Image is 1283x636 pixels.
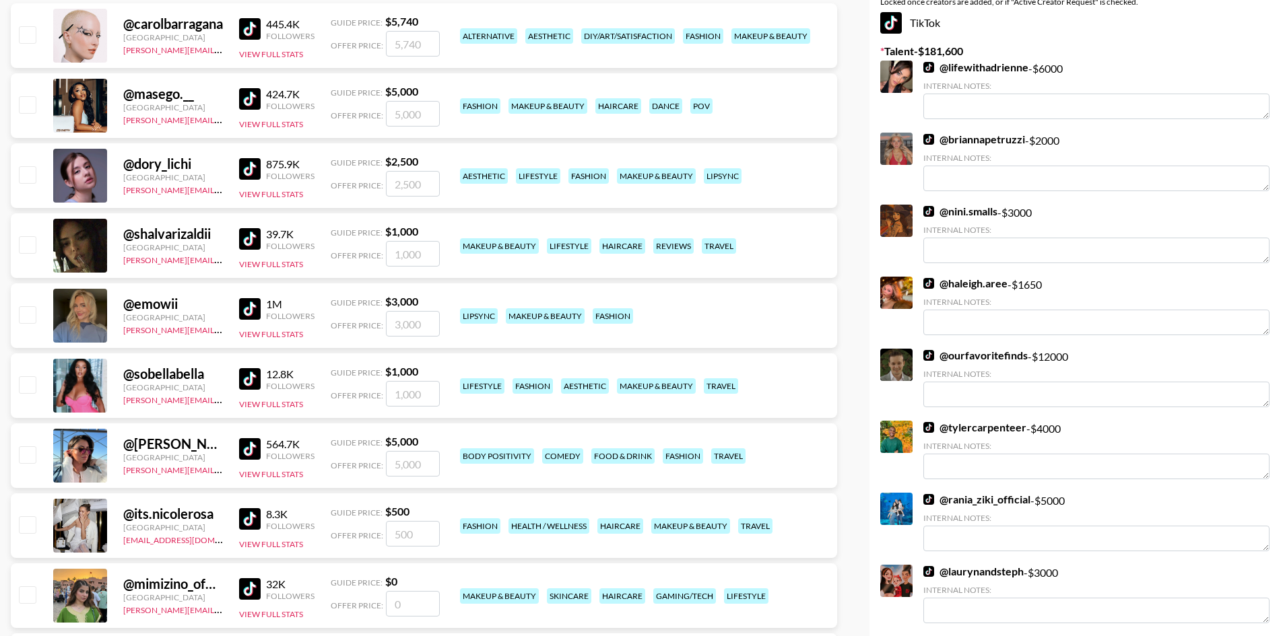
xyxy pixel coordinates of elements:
[460,518,500,534] div: fashion
[266,451,315,461] div: Followers
[239,189,303,199] button: View Full Stats
[923,153,1270,163] div: Internal Notes:
[386,381,440,407] input: 1,000
[331,87,383,98] span: Guide Price:
[331,40,383,50] span: Offer Price:
[123,295,223,312] div: @ emowii
[542,448,583,464] div: comedy
[595,98,641,114] div: haircare
[239,329,303,339] button: View Full Stats
[266,381,315,391] div: Followers
[331,297,383,308] span: Guide Price:
[385,15,418,28] strong: $ 5,740
[561,378,609,394] div: aesthetic
[386,171,440,197] input: 2,500
[923,566,934,577] img: TikTok
[123,42,387,55] a: [PERSON_NAME][EMAIL_ADDRESS][PERSON_NAME][DOMAIN_NAME]
[239,49,303,59] button: View Full Stats
[331,180,383,190] span: Offer Price:
[123,112,387,125] a: [PERSON_NAME][EMAIL_ADDRESS][PERSON_NAME][DOMAIN_NAME]
[880,12,902,34] img: TikTok
[923,297,1270,307] div: Internal Notes:
[266,591,315,601] div: Followers
[123,435,223,452] div: @ [PERSON_NAME].mackenzlee
[731,28,810,44] div: makeup & beauty
[460,238,539,254] div: makeup & beauty
[516,168,560,184] div: lifestyle
[923,133,1270,191] div: - $ 2000
[123,505,223,522] div: @ its.nicolerosa
[597,518,643,534] div: haircare
[239,88,261,110] img: TikTok
[923,441,1270,451] div: Internal Notes:
[460,168,508,184] div: aesthetic
[690,98,713,114] div: pov
[923,349,1270,407] div: - $ 12000
[239,18,261,40] img: TikTok
[923,81,1270,91] div: Internal Notes:
[923,421,1026,434] a: @tylercarpenteer
[386,521,440,546] input: 500
[704,378,738,394] div: travel
[123,32,223,42] div: [GEOGRAPHIC_DATA]
[266,507,315,521] div: 8.3K
[266,521,315,531] div: Followers
[239,508,261,530] img: TikTok
[123,242,223,252] div: [GEOGRAPHIC_DATA]
[386,241,440,267] input: 1,000
[123,252,387,265] a: [PERSON_NAME][EMAIL_ADDRESS][PERSON_NAME][DOMAIN_NAME]
[547,238,591,254] div: lifestyle
[923,565,1270,623] div: - $ 3000
[923,277,1008,290] a: @haleigh.aree
[331,460,383,470] span: Offer Price:
[331,390,383,400] span: Offer Price:
[385,225,418,238] strong: $ 1,000
[266,437,315,451] div: 564.7K
[460,98,500,114] div: fashion
[266,311,315,321] div: Followers
[923,277,1270,335] div: - $ 1650
[386,31,440,57] input: 5,740
[266,227,315,241] div: 39.7K
[702,238,736,254] div: travel
[460,28,517,44] div: alternative
[123,452,223,462] div: [GEOGRAPHIC_DATA]
[123,462,387,475] a: [PERSON_NAME][EMAIL_ADDRESS][PERSON_NAME][DOMAIN_NAME]
[239,539,303,549] button: View Full Stats
[123,602,387,615] a: [PERSON_NAME][EMAIL_ADDRESS][PERSON_NAME][DOMAIN_NAME]
[266,157,315,171] div: 875.9K
[331,600,383,610] span: Offer Price:
[331,250,383,260] span: Offer Price:
[331,227,383,238] span: Guide Price:
[123,225,223,242] div: @ shalvarizaldii
[239,578,261,600] img: TikTok
[683,28,723,44] div: fashion
[123,322,387,335] a: [PERSON_NAME][EMAIL_ADDRESS][PERSON_NAME][DOMAIN_NAME]
[266,241,315,251] div: Followers
[331,530,383,540] span: Offer Price:
[385,155,418,168] strong: $ 2,500
[386,101,440,127] input: 5,000
[123,312,223,322] div: [GEOGRAPHIC_DATA]
[123,85,223,102] div: @ masego.__
[123,532,259,545] a: [EMAIL_ADDRESS][DOMAIN_NAME]
[239,259,303,269] button: View Full Stats
[239,158,261,180] img: TikTok
[123,382,223,392] div: [GEOGRAPHIC_DATA]
[386,311,440,337] input: 3,000
[599,238,645,254] div: haircare
[923,493,1030,506] a: @rania_ziki_official
[923,205,997,218] a: @nini.smalls
[123,522,223,532] div: [GEOGRAPHIC_DATA]
[331,507,383,518] span: Guide Price:
[923,206,934,217] img: TikTok
[724,588,768,604] div: lifestyle
[506,308,585,324] div: makeup & beauty
[923,565,1024,578] a: @laurynandsteph
[239,368,261,390] img: TikTok
[123,365,223,382] div: @ sobellabella
[525,28,573,44] div: aesthetic
[123,392,387,405] a: [PERSON_NAME][EMAIL_ADDRESS][PERSON_NAME][DOMAIN_NAME]
[923,133,1025,146] a: @briannapetruzzi
[239,228,261,250] img: TikTok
